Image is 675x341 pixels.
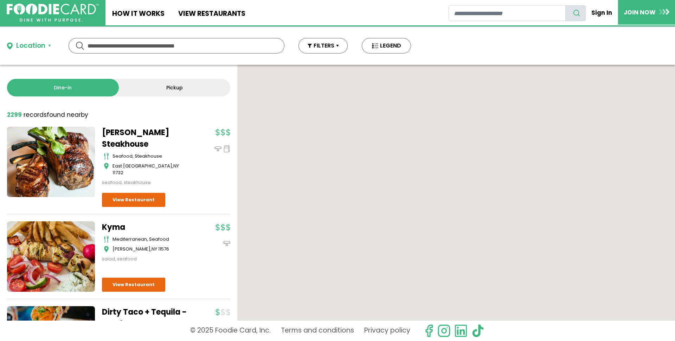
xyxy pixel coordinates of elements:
[104,163,109,170] img: map_icon.svg
[173,163,179,169] span: NY
[7,110,88,120] div: found nearby
[449,5,566,21] input: restaurant search
[298,38,348,53] button: FILTERS
[454,324,468,337] img: linkedin.svg
[102,193,165,207] a: View Restaurant
[281,324,354,337] a: Terms and conditions
[16,41,45,51] div: Location
[102,179,190,186] div: seafood, steakhouse
[152,246,157,252] span: NY
[223,240,230,247] img: dinein_icon.svg
[112,236,190,243] div: mediterranean, seafood
[112,163,190,176] div: ,
[190,324,271,337] p: © 2025 Foodie Card, Inc.
[102,278,165,292] a: View Restaurant
[112,246,150,252] span: [PERSON_NAME]
[104,236,109,243] img: cutlery_icon.svg
[565,5,586,21] button: search
[104,246,109,253] img: map_icon.svg
[158,246,169,252] span: 11576
[7,79,119,96] a: Dine-in
[112,153,190,160] div: seafood, steakhouse
[422,324,436,337] svg: check us out on facebook
[102,306,190,329] a: Dirty Taco + Tequila - Patchogue
[102,127,190,150] a: [PERSON_NAME] Steakhouse
[24,110,47,119] span: records
[364,324,410,337] a: Privacy policy
[214,145,221,152] img: dinein_icon.svg
[471,324,484,337] img: tiktok.svg
[362,38,411,53] button: LEGEND
[223,145,230,152] img: pickup_icon.svg
[119,79,231,96] a: Pickup
[112,246,190,253] div: ,
[104,153,109,160] img: cutlery_icon.svg
[112,169,123,176] span: 11732
[586,5,618,20] a: Sign In
[7,4,99,22] img: FoodieCard; Eat, Drink, Save, Donate
[7,41,51,51] button: Location
[102,221,190,233] a: Kyma
[7,110,22,119] strong: 2299
[102,255,190,263] div: salad, seafood
[112,163,172,169] span: East [GEOGRAPHIC_DATA]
